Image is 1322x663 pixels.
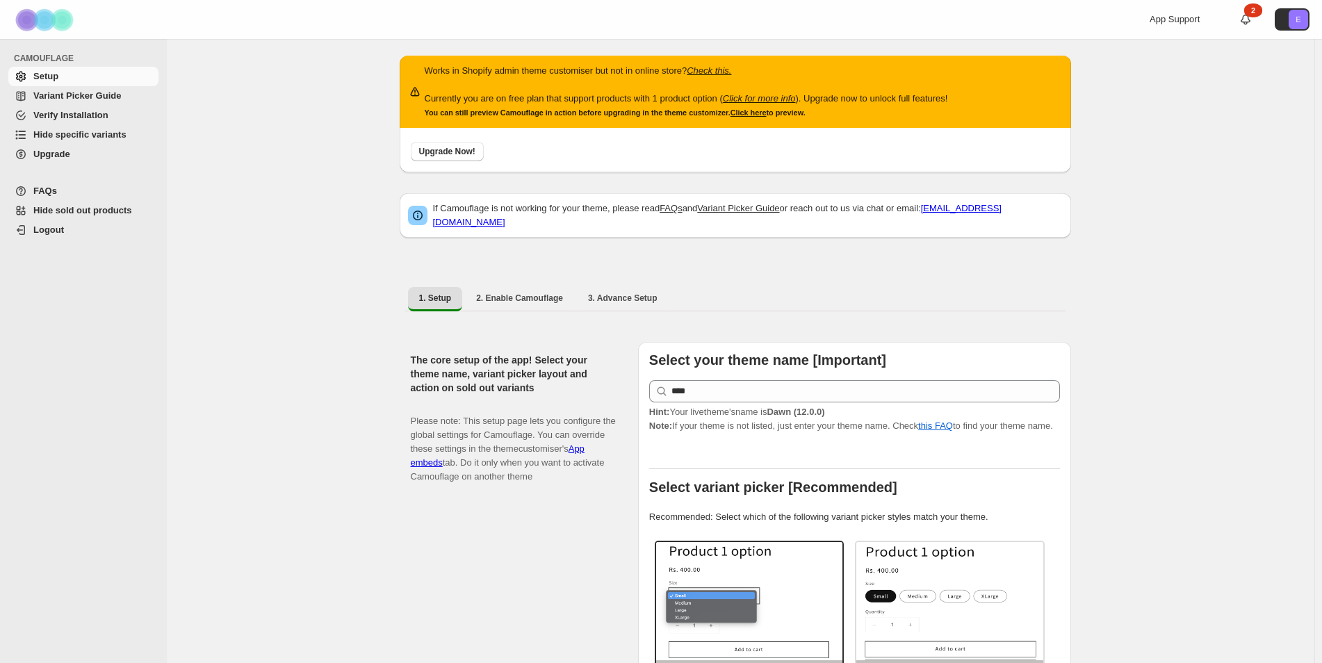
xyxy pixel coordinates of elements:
a: 2 [1239,13,1252,26]
a: Logout [8,220,158,240]
img: Buttons / Swatches [856,542,1043,660]
a: Upgrade [8,145,158,164]
span: Upgrade [33,149,70,159]
span: CAMOUFLAGE [14,53,160,64]
b: Select your theme name [Important] [649,352,886,368]
span: 1. Setup [419,293,452,304]
p: Please note: This setup page lets you configure the global settings for Camouflage. You can overr... [411,400,616,484]
span: Variant Picker Guide [33,90,121,101]
a: Variant Picker Guide [697,203,779,213]
a: Hide specific variants [8,125,158,145]
p: Works in Shopify admin theme customiser but not in online store? [425,64,948,78]
strong: Dawn (12.0.0) [767,407,824,417]
strong: Note: [649,420,672,431]
a: Verify Installation [8,106,158,125]
span: Logout [33,224,64,235]
p: Currently you are on free plan that support products with 1 product option ( ). Upgrade now to un... [425,92,948,106]
a: this FAQ [918,420,953,431]
a: Check this. [687,65,731,76]
p: If your theme is not listed, just enter your theme name. Check to find your theme name. [649,405,1060,433]
p: If Camouflage is not working for your theme, please read and or reach out to us via chat or email: [433,202,1063,229]
span: Upgrade Now! [419,146,475,157]
button: Avatar with initials E [1275,8,1309,31]
span: 2. Enable Camouflage [476,293,563,304]
button: Upgrade Now! [411,142,484,161]
p: Recommended: Select which of the following variant picker styles match your theme. [649,510,1060,524]
small: You can still preview Camouflage in action before upgrading in the theme customizer. to preview. [425,108,806,117]
img: Select / Dropdowns [656,542,843,660]
span: 3. Advance Setup [588,293,658,304]
a: Hide sold out products [8,201,158,220]
strong: Hint: [649,407,670,417]
span: Verify Installation [33,110,108,120]
a: Click here [731,108,767,117]
a: FAQs [660,203,683,213]
span: Setup [33,71,58,81]
text: E [1296,15,1300,24]
span: Your live theme's name is [649,407,825,417]
a: FAQs [8,181,158,201]
span: App Support [1150,14,1200,24]
a: Click for more info [723,93,796,104]
h2: The core setup of the app! Select your theme name, variant picker layout and action on sold out v... [411,353,616,395]
span: Hide sold out products [33,205,132,215]
div: 2 [1244,3,1262,17]
img: Camouflage [11,1,81,39]
span: FAQs [33,186,57,196]
b: Select variant picker [Recommended] [649,480,897,495]
a: Variant Picker Guide [8,86,158,106]
span: Hide specific variants [33,129,127,140]
a: Setup [8,67,158,86]
span: Avatar with initials E [1289,10,1308,29]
